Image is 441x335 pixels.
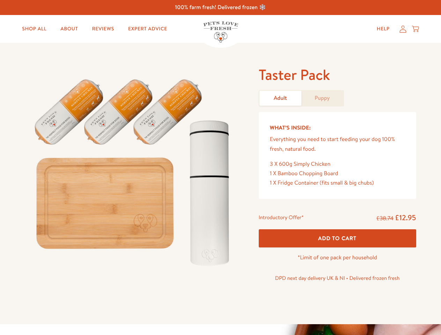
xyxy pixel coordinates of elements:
p: *Limit of one pack per household [259,253,416,262]
span: £12.95 [395,213,416,223]
a: Help [371,22,395,36]
div: 1 X Fridge Container (fits small & big chubs) [270,178,405,188]
img: Pets Love Fresh [203,21,238,43]
a: Puppy [301,91,343,106]
a: Reviews [86,22,119,36]
span: 1 X Bamboo Chopping Board [270,170,338,177]
a: Adult [259,91,301,106]
p: DPD next day delivery UK & NI • Delivered frozen fresh [259,274,416,283]
img: Taster Pack - Adult [25,65,242,273]
div: 3 X 600g Simply Chicken [270,159,405,169]
h1: Taster Pack [259,65,416,84]
a: About [55,22,83,36]
span: Add To Cart [318,234,357,242]
button: Add To Cart [259,229,416,248]
a: Shop All [16,22,52,36]
s: £38.74 [376,215,394,222]
a: Expert Advice [123,22,173,36]
h5: What’s Inside: [270,123,405,132]
div: Introductory Offer* [259,213,304,223]
p: Everything you need to start feeding your dog 100% fresh, natural food. [270,135,405,154]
